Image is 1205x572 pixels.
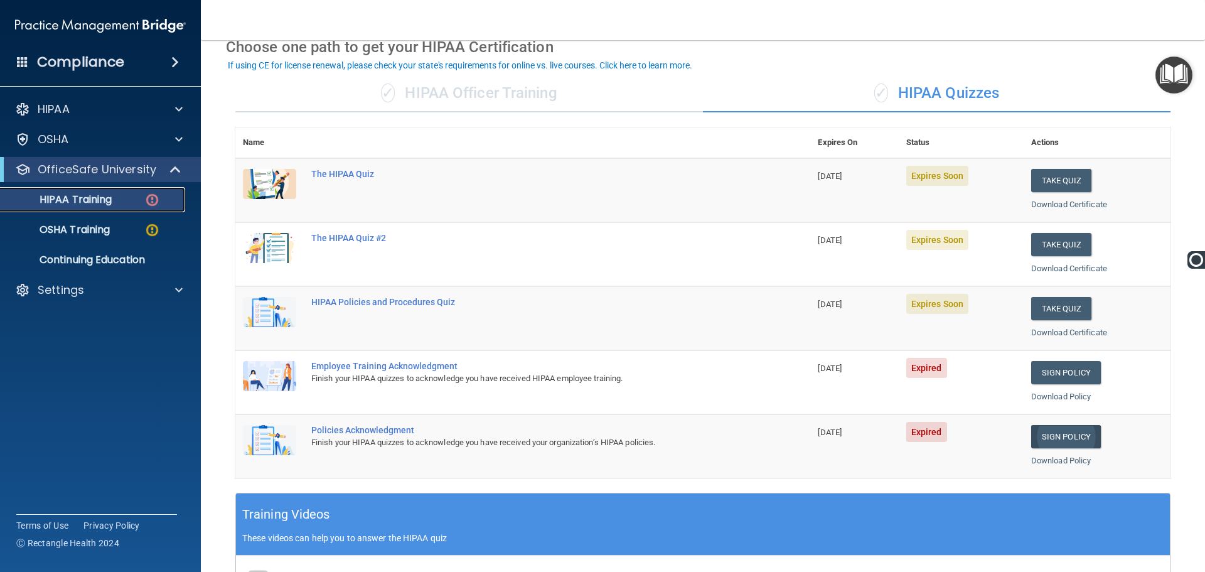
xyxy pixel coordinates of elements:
div: Choose one path to get your HIPAA Certification [226,29,1180,65]
div: Employee Training Acknowledgment [311,361,747,371]
span: Expires Soon [906,294,968,314]
a: Download Certificate [1031,200,1107,209]
p: Continuing Education [8,254,179,266]
a: Terms of Use [16,519,68,532]
span: [DATE] [818,235,842,245]
div: The HIPAA Quiz [311,169,747,179]
p: Settings [38,283,84,298]
a: Settings [15,283,183,298]
span: [DATE] [818,299,842,309]
th: Actions [1024,127,1170,158]
h5: Training Videos [242,504,330,526]
span: Expired [906,422,947,442]
button: Take Quiz [1031,233,1091,256]
button: If using CE for license renewal, please check your state's requirements for online vs. live cours... [226,59,694,72]
img: PMB logo [15,13,186,38]
span: Ⓒ Rectangle Health 2024 [16,537,119,549]
p: HIPAA Training [8,193,112,206]
th: Name [235,127,304,158]
span: Expires Soon [906,166,968,186]
button: Take Quiz [1031,297,1091,320]
h4: Compliance [37,53,124,71]
span: [DATE] [818,171,842,181]
span: Expired [906,358,947,378]
div: Policies Acknowledgment [311,425,747,435]
div: HIPAA Policies and Procedures Quiz [311,297,747,307]
span: [DATE] [818,364,842,373]
a: Download Certificate [1031,328,1107,337]
button: Take Quiz [1031,169,1091,192]
img: warning-circle.0cc9ac19.png [144,222,160,238]
div: HIPAA Officer Training [235,75,703,112]
th: Expires On [810,127,898,158]
p: OfficeSafe University [38,162,156,177]
div: If using CE for license renewal, please check your state's requirements for online vs. live cours... [228,61,692,70]
a: Sign Policy [1031,361,1101,384]
span: ✓ [874,84,888,102]
p: HIPAA [38,102,70,117]
th: Status [899,127,1024,158]
a: HIPAA [15,102,183,117]
a: Sign Policy [1031,425,1101,448]
a: OSHA [15,132,183,147]
p: OSHA Training [8,224,110,236]
p: OSHA [38,132,69,147]
span: Expires Soon [906,230,968,250]
div: Finish your HIPAA quizzes to acknowledge you have received your organization’s HIPAA policies. [311,435,747,450]
span: ✓ [381,84,395,102]
button: Open Resource Center [1155,57,1192,94]
img: Ooma Logo [1187,251,1205,269]
p: These videos can help you to answer the HIPAA quiz [242,533,1164,543]
span: [DATE] [818,428,842,437]
a: Privacy Policy [83,519,140,532]
a: OfficeSafe University [15,162,182,177]
a: Download Policy [1031,392,1091,401]
div: Finish your HIPAA quizzes to acknowledge you have received HIPAA employee training. [311,371,747,386]
div: HIPAA Quizzes [703,75,1170,112]
img: danger-circle.6113f641.png [144,192,160,208]
div: The HIPAA Quiz #2 [311,233,747,243]
a: Download Certificate [1031,264,1107,273]
a: Download Policy [1031,456,1091,465]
